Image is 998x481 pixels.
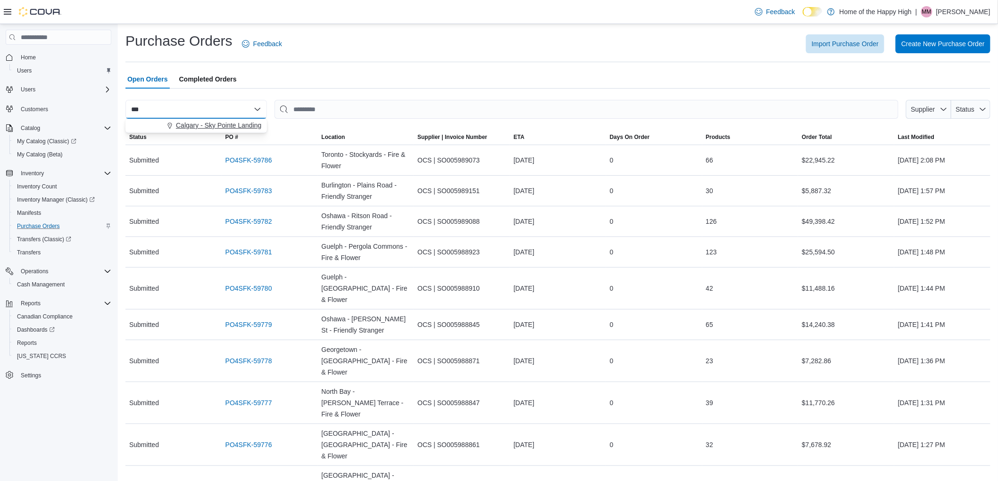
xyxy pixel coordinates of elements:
span: Status [956,106,975,113]
a: Feedback [751,2,799,21]
div: OCS | SO005988923 [414,243,510,261]
div: $49,398.42 [798,212,894,231]
button: Inventory [2,167,115,180]
a: PO4SFK-59781 [225,246,272,258]
span: Days On Order [610,133,650,141]
a: Purchase Orders [13,220,64,232]
button: Last Modified [894,130,990,145]
span: 30 [706,185,714,196]
span: Submitted [129,319,159,330]
div: [DATE] 2:08 PM [894,151,990,170]
div: $25,594.50 [798,243,894,261]
span: My Catalog (Classic) [13,136,111,147]
span: Submitted [129,246,159,258]
div: [DATE] [510,212,606,231]
span: [US_STATE] CCRS [17,352,66,360]
span: Manifests [13,207,111,219]
span: Manifests [17,209,41,217]
span: Dashboards [17,326,55,334]
span: Home [17,51,111,63]
a: Settings [17,370,45,381]
span: Transfers [13,247,111,258]
span: Submitted [129,283,159,294]
span: 23 [706,355,714,367]
div: [DATE] 1:36 PM [894,351,990,370]
p: Home of the Happy High [840,6,912,17]
button: Settings [2,368,115,382]
a: PO4SFK-59782 [225,216,272,227]
span: Inventory Manager (Classic) [13,194,111,205]
a: Dashboards [13,324,58,335]
span: 42 [706,283,714,294]
p: [PERSON_NAME] [936,6,990,17]
span: 39 [706,397,714,408]
div: Location [322,133,345,141]
span: Canadian Compliance [17,313,73,320]
div: OCS | SO005989151 [414,181,510,200]
div: [DATE] 1:31 PM [894,393,990,412]
div: OCS | SO005988845 [414,315,510,334]
button: Close list of options [254,106,261,113]
div: OCS | SO005989073 [414,151,510,170]
span: Dashboards [13,324,111,335]
div: [DATE] [510,435,606,454]
span: Submitted [129,439,159,450]
span: North Bay - [PERSON_NAME] Terrace - Fire & Flower [322,386,410,420]
span: Order Total [802,133,832,141]
span: Burlington - Plains Road - Friendly Stranger [322,179,410,202]
span: Submitted [129,216,159,227]
button: Customers [2,102,115,115]
button: Status [951,100,990,119]
a: PO4SFK-59786 [225,155,272,166]
span: ETA [514,133,524,141]
div: [DATE] 1:57 PM [894,181,990,200]
a: PO4SFK-59779 [225,319,272,330]
a: Users [13,65,35,76]
img: Cova [19,7,61,16]
span: Customers [21,106,48,113]
div: $7,678.92 [798,435,894,454]
a: My Catalog (Beta) [13,149,67,160]
div: OCS | SO005988910 [414,279,510,298]
button: PO # [222,130,318,145]
button: Users [9,64,115,77]
span: PO # [225,133,238,141]
span: Status [129,133,147,141]
span: [GEOGRAPHIC_DATA] - [GEOGRAPHIC_DATA] - Fire & Flower [322,428,410,462]
button: [US_STATE] CCRS [9,350,115,363]
div: $7,282.86 [798,351,894,370]
span: Last Modified [898,133,934,141]
div: [DATE] [510,351,606,370]
a: Inventory Count [13,181,61,192]
a: Inventory Manager (Classic) [9,193,115,206]
span: 0 [610,155,614,166]
div: $11,488.16 [798,279,894,298]
span: 66 [706,155,714,166]
button: Supplier | Invoice Number [414,130,510,145]
a: My Catalog (Classic) [9,135,115,148]
a: PO4SFK-59780 [225,283,272,294]
span: 0 [610,319,614,330]
button: Location [318,130,414,145]
span: 0 [610,216,614,227]
span: 65 [706,319,714,330]
span: My Catalog (Beta) [17,151,63,158]
a: Cash Management [13,279,68,290]
nav: Complex example [6,47,111,407]
div: [DATE] [510,181,606,200]
span: Reports [17,339,37,347]
span: Completed Orders [179,70,237,89]
span: 32 [706,439,714,450]
span: Transfers (Classic) [13,234,111,245]
span: Georgetown - [GEOGRAPHIC_DATA] - Fire & Flower [322,344,410,378]
span: Users [17,67,32,74]
a: Home [17,52,40,63]
div: $11,770.26 [798,393,894,412]
div: Choose from the following options [125,119,267,132]
span: Inventory Count [13,181,111,192]
span: Submitted [129,155,159,166]
span: Calgary - Sky Pointe Landing - Fire & Flower [176,121,307,130]
span: Supplier | Invoice Number [417,133,487,141]
span: Cash Management [17,281,65,288]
